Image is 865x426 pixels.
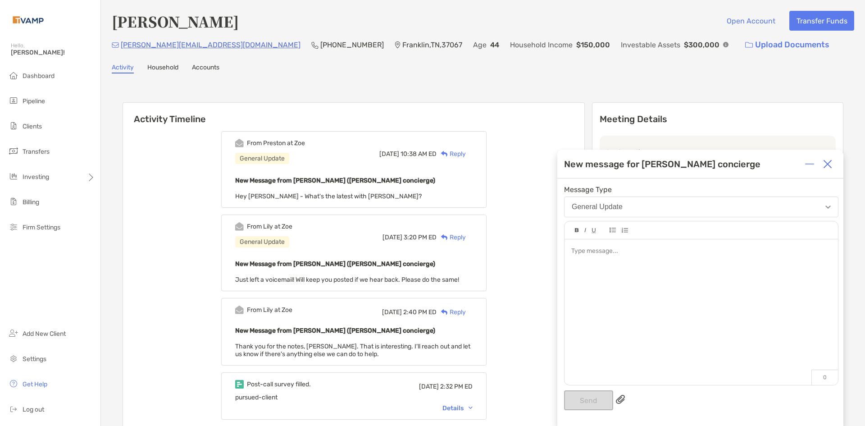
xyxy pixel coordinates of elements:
div: From Lily at Zoe [247,223,292,230]
img: Expand or collapse [805,160,814,169]
img: firm-settings icon [8,221,19,232]
span: Pipeline [23,97,45,105]
span: pursued-client [235,394,278,401]
img: transfers icon [8,146,19,156]
img: button icon [745,42,753,48]
img: Event icon [235,306,244,314]
span: Clients [23,123,42,130]
div: Post-call survey filled. [247,380,311,388]
img: Reply icon [441,151,448,157]
span: 2:32 PM ED [440,383,473,390]
p: [PHONE_NUMBER] [320,39,384,50]
p: Age [473,39,487,50]
button: General Update [564,197,838,217]
img: investing icon [8,171,19,182]
img: dashboard icon [8,70,19,81]
div: From Lily at Zoe [247,306,292,314]
div: Reply [437,233,466,242]
span: 2:40 PM ED [403,308,437,316]
span: [PERSON_NAME]! [11,49,95,56]
img: Reply icon [441,234,448,240]
img: Location Icon [395,41,401,49]
img: Editor control icon [584,228,586,233]
p: $300,000 [684,39,719,50]
p: 44 [490,39,499,50]
img: Event icon [235,139,244,147]
img: billing icon [8,196,19,207]
img: Editor control icon [592,228,596,233]
p: $150,000 [576,39,610,50]
b: New Message from [PERSON_NAME] ([PERSON_NAME] concierge) [235,327,435,334]
img: Event icon [235,380,244,389]
div: General Update [235,153,289,164]
span: Thank you for the notes, [PERSON_NAME]. That is interesting. I'll reach out and let us know if th... [235,343,470,358]
img: Editor control icon [621,228,628,233]
span: [DATE] [379,150,399,158]
p: 0 [811,370,838,385]
p: [PERSON_NAME][EMAIL_ADDRESS][DOMAIN_NAME] [121,39,300,50]
img: pipeline icon [8,95,19,106]
div: Details [442,404,473,412]
span: [DATE] [382,308,402,316]
img: Editor control icon [575,228,579,233]
span: Dashboard [23,72,55,80]
p: Household Income [510,39,573,50]
img: Chevron icon [469,407,473,409]
img: clients icon [8,120,19,131]
img: Close [823,160,832,169]
img: get-help icon [8,378,19,389]
img: Email Icon [112,42,119,48]
img: Zoe Logo [11,4,46,36]
b: New Message from [PERSON_NAME] ([PERSON_NAME] concierge) [235,177,435,184]
img: Phone Icon [311,41,319,49]
b: New Message from [PERSON_NAME] ([PERSON_NAME] concierge) [235,260,435,268]
a: Household [147,64,178,73]
div: From Preston at Zoe [247,139,305,147]
img: Info Icon [723,42,728,47]
span: Message Type [564,185,838,194]
span: Get Help [23,380,47,388]
a: Upload Documents [739,35,835,55]
p: Meeting Details [600,114,836,125]
img: Reply icon [441,309,448,315]
span: Just left a voicemail! Will keep you posted if we hear back. Please do the same! [235,276,459,284]
span: 10:38 AM ED [401,150,437,158]
span: Firm Settings [23,224,60,231]
span: Transfers [23,148,50,156]
span: Billing [23,198,39,206]
span: [DATE] [382,234,402,241]
span: Hey [PERSON_NAME] - What's the latest with [PERSON_NAME]? [235,192,422,200]
a: Activity [112,64,134,73]
img: paperclip attachments [616,395,625,404]
span: 3:20 PM ED [404,234,437,241]
div: Reply [437,149,466,159]
div: General Update [235,236,289,247]
img: logout icon [8,403,19,414]
button: Transfer Funds [789,11,854,31]
div: Reply [437,307,466,317]
a: Accounts [192,64,219,73]
p: Last meeting [607,147,829,158]
img: settings icon [8,353,19,364]
button: Open Account [719,11,782,31]
p: Investable Assets [621,39,680,50]
span: Settings [23,355,46,363]
img: Event icon [235,222,244,231]
span: Add New Client [23,330,66,338]
img: Editor control icon [610,228,616,233]
span: Investing [23,173,49,181]
div: New message for [PERSON_NAME] concierge [564,159,760,169]
img: add_new_client icon [8,328,19,339]
p: Franklin , TN , 37067 [402,39,462,50]
img: Open dropdown arrow [825,206,831,209]
span: [DATE] [419,383,439,390]
h4: [PERSON_NAME] [112,11,239,32]
span: Log out [23,406,44,413]
div: General Update [572,203,623,211]
h6: Activity Timeline [123,103,584,124]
